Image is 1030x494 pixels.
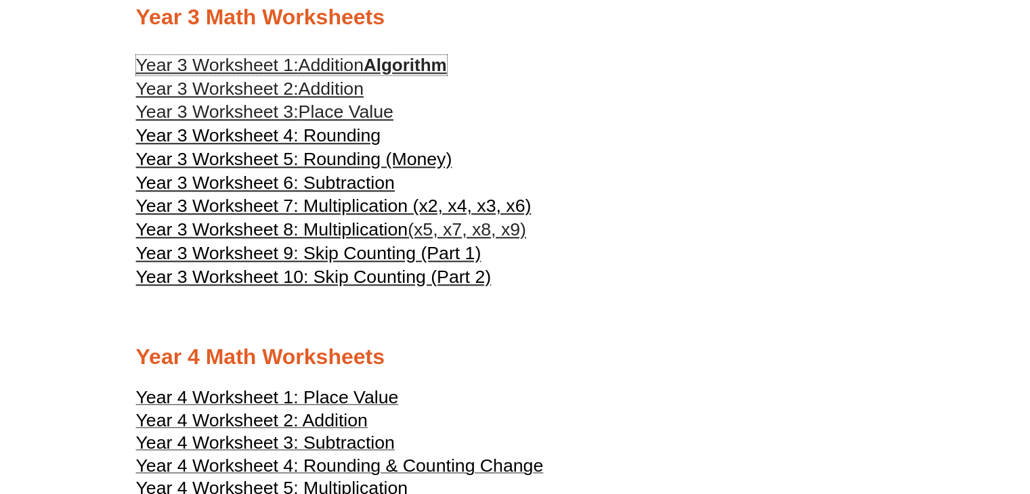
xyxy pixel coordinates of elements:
span: Year 3 Worksheet 9: Skip Counting (Part 1) [136,243,481,263]
a: Year 3 Worksheet 4: Rounding [136,124,381,148]
span: Year 4 Worksheet 2: Addition [136,410,368,430]
span: Year 3 Worksheet 3: [136,102,299,122]
a: Year 3 Worksheet 9: Skip Counting (Part 1) [136,242,481,265]
a: Year 3 Worksheet 3:Place Value [136,100,393,124]
span: Year 4 Worksheet 4: Rounding & Counting Change [136,455,544,476]
a: Year 3 Worksheet 10: Skip Counting (Part 2) [136,265,492,289]
span: Year 4 Worksheet 3: Subtraction [136,432,395,453]
a: Year 3 Worksheet 5: Rounding (Money) [136,148,452,171]
a: Year 3 Worksheet 1:AdditionAlgorithm [136,55,447,75]
span: (x5, x7, x8, x9) [408,219,526,240]
a: Year 4 Worksheet 3: Subtraction [136,439,395,452]
span: Addition [299,78,364,99]
span: Addition [299,55,364,75]
span: Year 3 Worksheet 1: [136,55,299,75]
span: Year 3 Worksheet 8: Multiplication [136,219,408,240]
span: Year 4 Worksheet 1: Place Value [136,387,399,407]
span: Place Value [299,102,393,122]
a: Year 3 Worksheet 8: Multiplication(x5, x7, x8, x9) [136,218,526,242]
h2: Year 3 Math Worksheets [136,3,895,32]
a: Year 3 Worksheet 6: Subtraction [136,171,395,195]
span: Year 3 Worksheet 4: Rounding [136,125,381,145]
iframe: Chat Widget [804,342,1030,494]
span: Year 3 Worksheet 10: Skip Counting (Part 2) [136,267,492,287]
a: Year 3 Worksheet 7: Multiplication (x2, x4, x3, x6) [136,194,532,218]
a: Year 4 Worksheet 1: Place Value [136,393,399,407]
a: Year 3 Worksheet 2:Addition [136,77,364,101]
a: Year 4 Worksheet 4: Rounding & Counting Change [136,462,544,475]
a: Year 4 Worksheet 2: Addition [136,416,368,430]
span: Year 3 Worksheet 7: Multiplication (x2, x4, x3, x6) [136,196,532,216]
h2: Year 4 Math Worksheets [136,343,895,372]
span: Year 3 Worksheet 2: [136,78,299,99]
span: Year 3 Worksheet 6: Subtraction [136,173,395,193]
span: Year 3 Worksheet 5: Rounding (Money) [136,149,452,169]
